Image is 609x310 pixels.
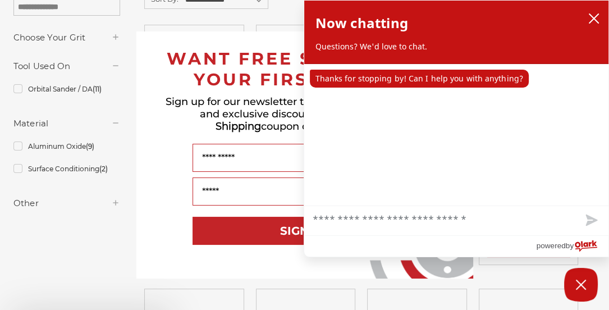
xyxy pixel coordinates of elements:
[166,95,444,133] span: Sign up for our newsletter to receive the latest updates and exclusive discounts - including a co...
[536,239,565,253] span: powered
[315,41,598,52] p: Questions? We'd love to chat.
[193,217,417,245] button: SIGN UP
[216,108,410,133] span: Free Shipping
[566,239,574,253] span: by
[315,12,408,34] h2: Now chatting
[536,236,608,257] a: Powered by Olark
[564,268,598,302] button: Close Chatbox
[585,10,603,27] button: close chatbox
[304,64,609,206] div: chat
[573,206,608,235] button: Send message
[167,48,443,90] span: WANT FREE SHIPPING ON YOUR FIRST ORDER?
[310,70,529,88] p: Thanks for stopping by! Can I help you with anything?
